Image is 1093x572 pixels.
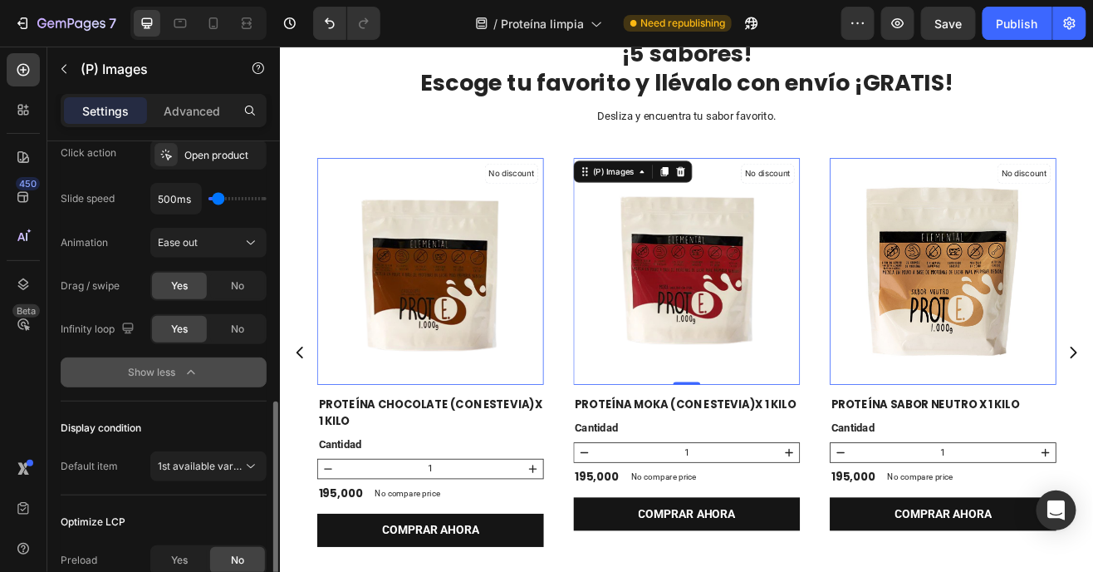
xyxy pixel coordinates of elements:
p: No discount [884,149,939,164]
div: Publish [997,15,1038,32]
div: Click action [61,145,116,160]
input: Auto [151,184,201,214]
button: Save [921,7,976,40]
button: 1st available variant [150,451,267,481]
img: proteína moka [360,137,637,415]
button: increment [611,486,636,510]
div: Default item [61,459,118,474]
input: quantity [699,486,925,510]
p: No compare price [116,543,196,553]
span: No [231,322,244,337]
span: Need republishing [640,16,725,31]
div: 195,000 [46,536,103,560]
span: No [231,553,244,568]
div: Preload [61,553,97,568]
span: Save [935,17,963,31]
p: Advanced [164,102,220,120]
span: Yes [171,322,188,337]
span: / [493,15,497,32]
button: increment [925,486,950,510]
img: proteina chocolate kilo [46,137,323,415]
div: (P) Images [380,146,437,161]
a: PROTEÍNA MOKA (CON ESTEVIA)X 1 KILO [360,428,637,451]
div: Drag / swipe [61,279,120,293]
input: quantity [385,486,611,510]
span: 1st available variant [158,460,251,472]
div: Infinity loop [61,318,138,341]
button: Carousel Next Arrow [962,365,982,385]
p: Cantidad [361,456,635,481]
button: Publish [983,7,1052,40]
div: Animation [61,235,108,250]
div: Slide speed [61,191,115,206]
button: Carousel Back Arrow [15,365,35,385]
p: No discount [256,149,311,164]
a: PROTEÍNA SABOR NEUTRO X 1 KILO [674,137,951,415]
button: increment [297,506,322,530]
p: 7 [109,13,116,33]
div: Open Intercom Messenger [1037,491,1076,530]
p: No compare price [744,523,824,533]
a: PROTEÍNA SABOR NEUTRO X 1 KILO [674,428,951,451]
span: Yes [171,279,188,293]
button: Ease out [150,228,267,258]
button: Show less [61,357,267,387]
span: Proteína limpia [501,15,584,32]
div: Beta [12,304,40,318]
div: Undo/Redo [313,7,380,40]
div: Optimize LCP [61,515,125,530]
p: No compare price [430,523,510,533]
a: PROTEÍNA CHOCOLATE (CON ESTEVIA)X 1 KILO [46,428,323,471]
input: quantity [71,506,297,530]
button: decrement [47,506,71,530]
iframe: Design area [279,47,1093,572]
a: PROTEÍNA CHOCOLATE (CON ESTEVIA)X 1 KILO [46,137,323,415]
span: Ease out [158,236,198,249]
div: 195,000 [360,516,417,540]
div: 195,000 [674,516,731,540]
p: No discount [570,149,625,164]
button: 7 [7,7,124,40]
p: Desliza y encuentra tu sabor favorito. [14,76,983,96]
div: Show less [129,364,199,381]
p: Cantidad [47,476,321,500]
div: Open product [184,148,262,163]
span: Yes [171,553,188,568]
div: 450 [16,177,40,190]
div: Display condition [61,421,141,436]
button: decrement [674,486,699,510]
p: (P) Images [81,59,222,79]
span: No [231,279,244,293]
button: decrement [360,486,385,510]
a: PROTEÍNA MOKA (CON ESTEVIA)X 1 KILO [360,137,637,415]
p: Cantidad [675,456,949,481]
p: Settings [82,102,129,120]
